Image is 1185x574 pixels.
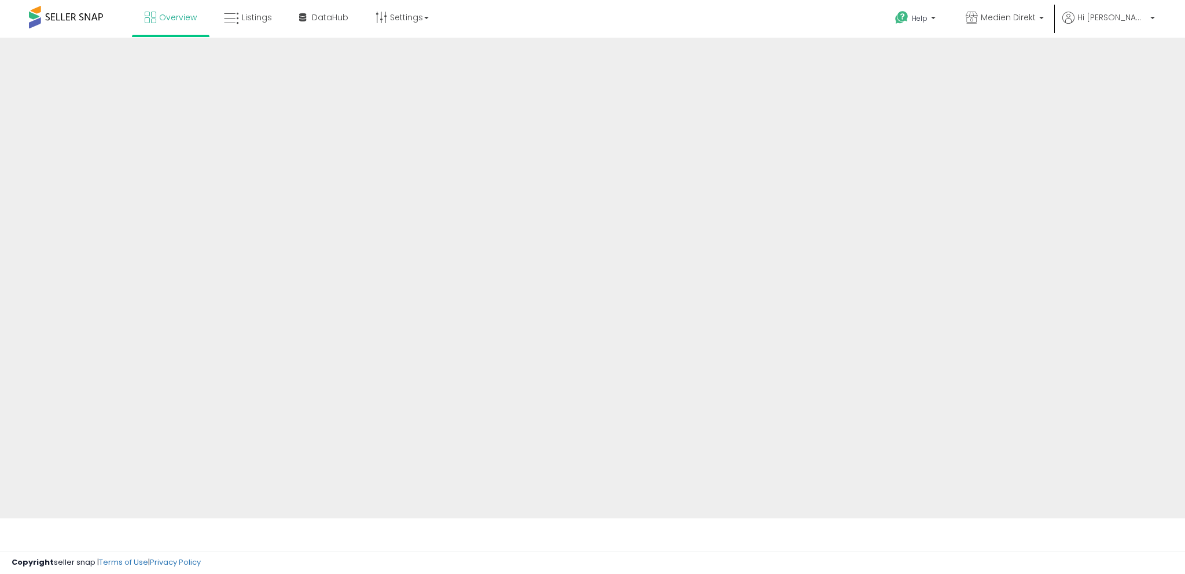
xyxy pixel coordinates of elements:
span: Overview [159,12,197,23]
span: Listings [242,12,272,23]
span: Medien Direkt [981,12,1036,23]
a: Help [886,2,947,38]
a: Hi [PERSON_NAME] [1062,12,1155,38]
span: Help [912,13,928,23]
i: Get Help [895,10,909,25]
span: Hi [PERSON_NAME] [1077,12,1147,23]
span: DataHub [312,12,348,23]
